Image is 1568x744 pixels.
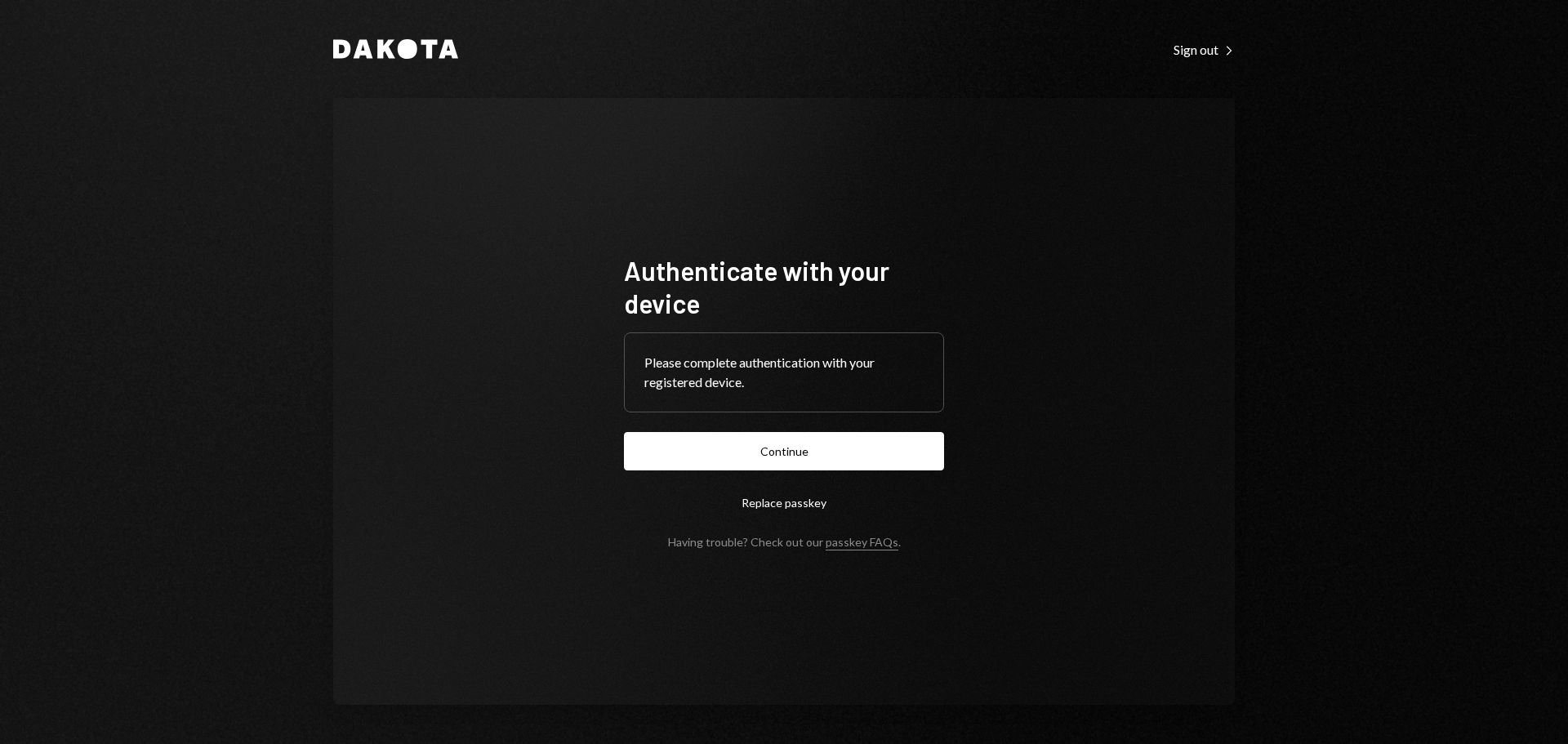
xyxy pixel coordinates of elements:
[1174,40,1235,58] a: Sign out
[624,432,944,470] button: Continue
[1174,42,1235,58] div: Sign out
[624,483,944,522] button: Replace passkey
[644,353,924,392] div: Please complete authentication with your registered device.
[624,254,944,319] h1: Authenticate with your device
[826,535,898,550] a: passkey FAQs
[668,535,901,549] div: Having trouble? Check out our .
